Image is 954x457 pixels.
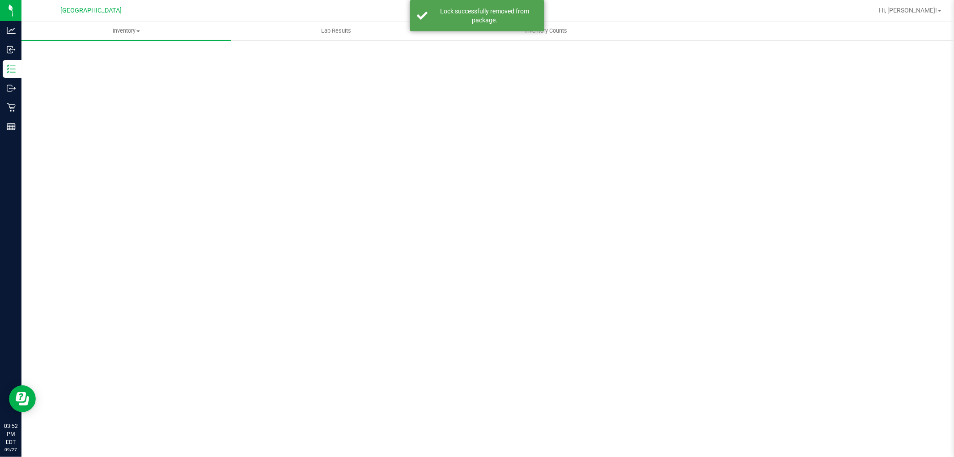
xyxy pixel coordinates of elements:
inline-svg: Reports [7,122,16,131]
span: Lab Results [309,27,363,35]
inline-svg: Retail [7,103,16,112]
iframe: Resource center [9,385,36,412]
span: Hi, [PERSON_NAME]! [879,7,937,14]
span: Inventory [21,27,231,35]
inline-svg: Inbound [7,45,16,54]
inline-svg: Analytics [7,26,16,35]
span: Inventory Counts [513,27,579,35]
a: Lab Results [231,21,441,40]
p: 03:52 PM EDT [4,422,17,446]
inline-svg: Outbound [7,84,16,93]
a: Inventory [21,21,231,40]
span: [GEOGRAPHIC_DATA] [61,7,122,14]
inline-svg: Inventory [7,64,16,73]
a: Inventory Counts [441,21,651,40]
p: 09/27 [4,446,17,453]
div: Lock successfully removed from package. [432,7,538,25]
